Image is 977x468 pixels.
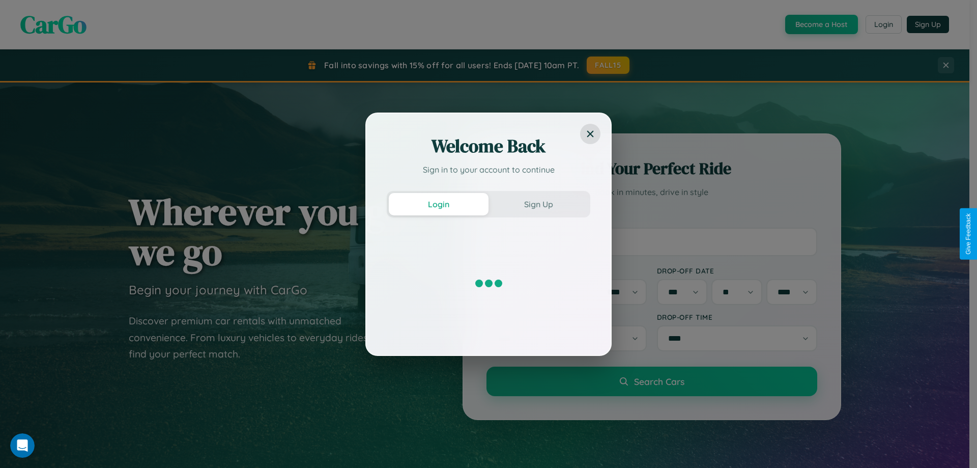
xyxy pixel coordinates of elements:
button: Login [389,193,489,215]
div: Give Feedback [965,213,972,255]
iframe: Intercom live chat [10,433,35,458]
button: Sign Up [489,193,588,215]
p: Sign in to your account to continue [387,163,590,176]
h2: Welcome Back [387,134,590,158]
